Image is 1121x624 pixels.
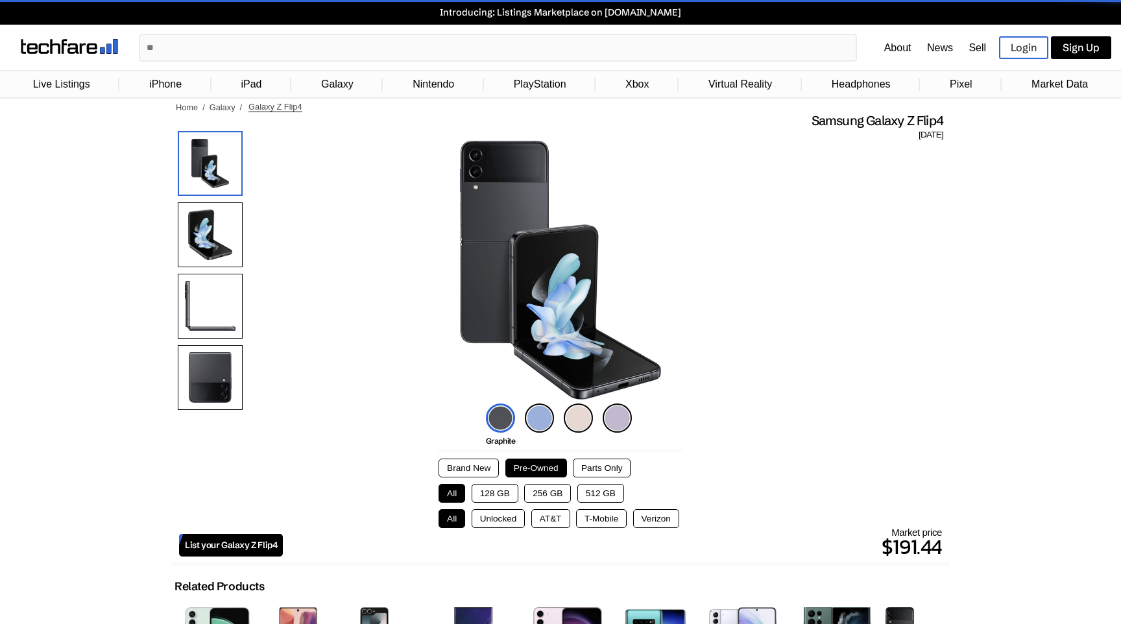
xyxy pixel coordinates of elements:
a: iPad [234,72,268,97]
a: Galaxy [210,102,235,112]
a: Login [999,36,1048,59]
img: Galaxy Z Flip4 [178,131,243,196]
img: bora-purple-icon [603,403,632,433]
button: Parts Only [573,459,631,477]
a: News [927,42,953,53]
a: Sign Up [1051,36,1111,59]
span: List your Galaxy Z Flip4 [185,540,277,551]
span: / [240,102,243,112]
a: Sell [969,42,986,53]
button: All [439,484,465,503]
div: Market price [283,527,942,562]
a: Live Listings [27,72,97,97]
a: PlayStation [507,72,573,97]
img: Side [178,274,243,339]
a: Nintendo [406,72,461,97]
h2: Related Products [175,579,265,594]
a: iPhone [143,72,188,97]
a: Xbox [619,72,655,97]
button: 512 GB [577,484,624,503]
a: Virtual Reality [702,72,778,97]
a: Galaxy [315,72,360,97]
img: techfare logo [21,39,118,54]
a: Pixel [943,72,979,97]
span: [DATE] [919,129,943,141]
span: Samsung Galaxy Z Flip4 [812,112,943,129]
p: $191.44 [283,531,942,562]
img: Front [178,202,243,267]
button: Brand New [439,459,499,477]
button: 128 GB [472,484,518,503]
img: pink-gold-icon [564,403,593,433]
button: T-Mobile [576,509,627,528]
span: Galaxy Z Flip4 [248,102,302,112]
img: Galaxy Z Flip4 [460,141,660,400]
button: Unlocked [472,509,525,528]
a: Market Data [1025,72,1094,97]
span: Graphite [486,436,516,446]
button: Pre-Owned [505,459,567,477]
a: Introducing: Listings Marketplace on [DOMAIN_NAME] [6,6,1115,18]
button: Verizon [633,509,679,528]
span: / [202,102,205,112]
a: Headphones [825,72,897,97]
a: About [884,42,911,53]
button: AT&T [531,509,570,528]
a: List your Galaxy Z Flip4 [179,534,283,557]
button: All [439,509,465,528]
img: blue-icon [525,403,554,433]
a: Home [176,102,198,112]
button: 256 GB [524,484,571,503]
img: Camera [178,345,243,410]
img: graphite-icon [486,403,515,433]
